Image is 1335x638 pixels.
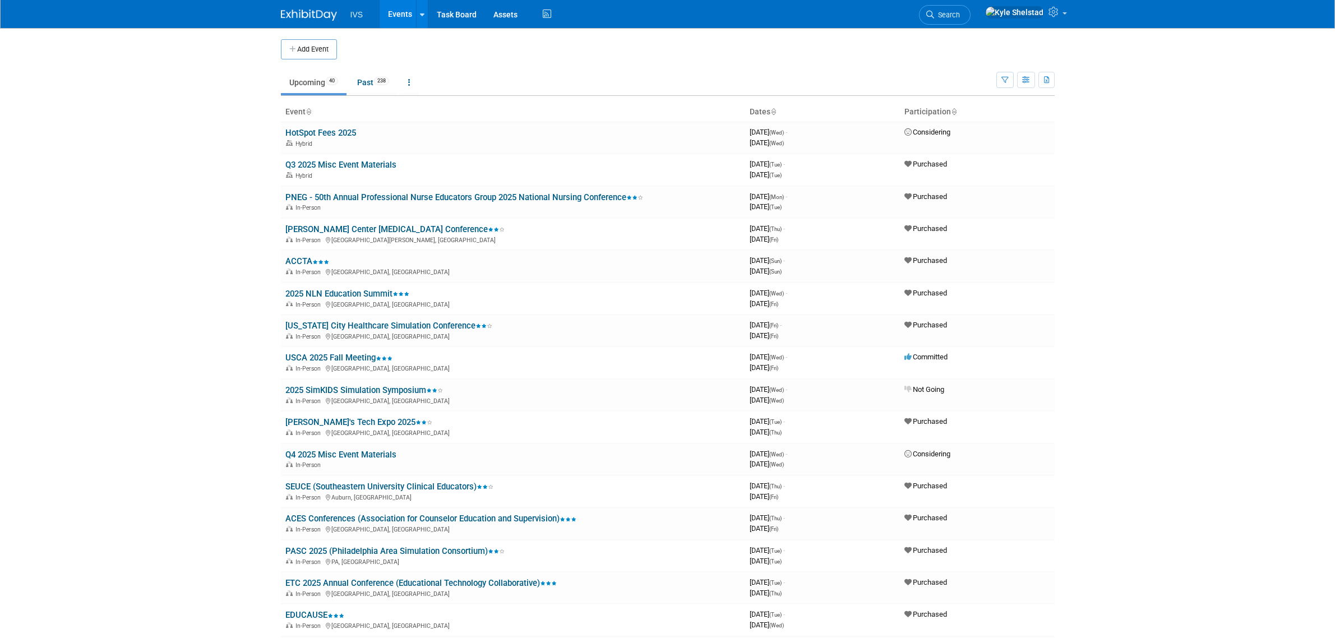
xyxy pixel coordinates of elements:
[985,6,1044,19] img: Kyle Shelstad
[286,397,293,403] img: In-Person Event
[750,417,785,426] span: [DATE]
[750,256,785,265] span: [DATE]
[286,269,293,274] img: In-Person Event
[769,140,784,146] span: (Wed)
[769,397,784,404] span: (Wed)
[904,610,947,618] span: Purchased
[286,172,293,178] img: Hybrid Event
[295,526,324,533] span: In-Person
[750,353,787,361] span: [DATE]
[904,578,947,586] span: Purchased
[750,138,784,147] span: [DATE]
[769,130,784,136] span: (Wed)
[285,224,505,234] a: [PERSON_NAME] Center [MEDICAL_DATA] Conference
[783,224,785,233] span: -
[769,354,784,360] span: (Wed)
[786,450,787,458] span: -
[904,353,948,361] span: Committed
[783,610,785,618] span: -
[286,204,293,210] img: In-Person Event
[286,526,293,531] img: In-Person Event
[934,11,960,19] span: Search
[349,72,398,93] a: Past238
[904,289,947,297] span: Purchased
[780,321,782,329] span: -
[750,557,782,565] span: [DATE]
[786,128,787,136] span: -
[769,194,784,200] span: (Mon)
[769,494,778,500] span: (Fri)
[769,558,782,565] span: (Tue)
[769,204,782,210] span: (Tue)
[750,514,785,522] span: [DATE]
[281,72,347,93] a: Upcoming40
[281,103,745,122] th: Event
[769,322,778,329] span: (Fri)
[750,589,782,597] span: [DATE]
[783,417,785,426] span: -
[750,524,778,533] span: [DATE]
[750,321,782,329] span: [DATE]
[904,128,950,136] span: Considering
[750,363,778,372] span: [DATE]
[769,365,778,371] span: (Fri)
[285,396,741,405] div: [GEOGRAPHIC_DATA], [GEOGRAPHIC_DATA]
[295,558,324,566] span: In-Person
[919,5,971,25] a: Search
[904,514,947,522] span: Purchased
[286,590,293,596] img: In-Person Event
[281,39,337,59] button: Add Event
[295,333,324,340] span: In-Person
[750,396,784,404] span: [DATE]
[750,460,784,468] span: [DATE]
[769,172,782,178] span: (Tue)
[750,450,787,458] span: [DATE]
[286,494,293,500] img: In-Person Event
[904,482,947,490] span: Purchased
[904,160,947,168] span: Purchased
[769,269,782,275] span: (Sun)
[769,258,782,264] span: (Sun)
[350,10,363,19] span: IVS
[326,77,338,85] span: 40
[769,515,782,521] span: (Thu)
[904,321,947,329] span: Purchased
[769,226,782,232] span: (Thu)
[750,128,787,136] span: [DATE]
[285,578,557,588] a: ETC 2025 Annual Conference (Educational Technology Collaborative)
[769,483,782,489] span: (Thu)
[295,301,324,308] span: In-Person
[769,290,784,297] span: (Wed)
[295,429,324,437] span: In-Person
[285,428,741,437] div: [GEOGRAPHIC_DATA], [GEOGRAPHIC_DATA]
[769,301,778,307] span: (Fri)
[750,492,778,501] span: [DATE]
[285,353,392,363] a: USCA 2025 Fall Meeting
[285,235,741,244] div: [GEOGRAPHIC_DATA][PERSON_NAME], [GEOGRAPHIC_DATA]
[769,429,782,436] span: (Thu)
[285,621,741,630] div: [GEOGRAPHIC_DATA], [GEOGRAPHIC_DATA]
[750,610,785,618] span: [DATE]
[769,461,784,468] span: (Wed)
[285,557,741,566] div: PA, [GEOGRAPHIC_DATA]
[295,204,324,211] span: In-Person
[750,621,784,629] span: [DATE]
[750,202,782,211] span: [DATE]
[285,417,432,427] a: [PERSON_NAME]'s Tech Expo 2025
[295,269,324,276] span: In-Person
[786,289,787,297] span: -
[750,385,787,394] span: [DATE]
[285,482,493,492] a: SEUCE (Southeastern University Clinical Educators)
[783,546,785,554] span: -
[900,103,1055,122] th: Participation
[769,590,782,597] span: (Thu)
[285,492,741,501] div: Auburn, [GEOGRAPHIC_DATA]
[904,450,950,458] span: Considering
[786,353,787,361] span: -
[285,160,396,170] a: Q3 2025 Misc Event Materials
[285,363,741,372] div: [GEOGRAPHIC_DATA], [GEOGRAPHIC_DATA]
[285,524,741,533] div: [GEOGRAPHIC_DATA], [GEOGRAPHIC_DATA]
[295,397,324,405] span: In-Person
[769,622,784,628] span: (Wed)
[285,289,409,299] a: 2025 NLN Education Summit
